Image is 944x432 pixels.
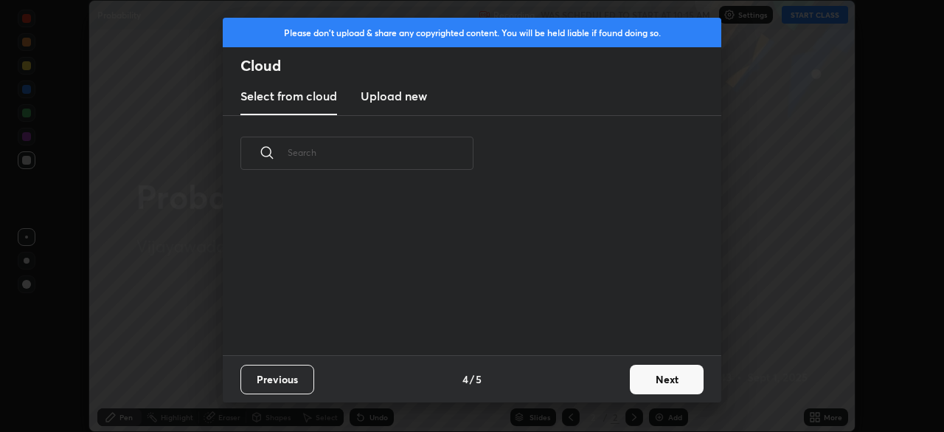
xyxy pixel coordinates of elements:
h4: 5 [476,371,482,387]
button: Next [630,365,704,394]
div: Please don't upload & share any copyrighted content. You will be held liable if found doing so. [223,18,721,47]
h3: Upload new [361,87,427,105]
h4: 4 [462,371,468,387]
h4: / [470,371,474,387]
h3: Select from cloud [240,87,337,105]
input: Search [288,121,473,184]
button: Previous [240,365,314,394]
h2: Cloud [240,56,721,75]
